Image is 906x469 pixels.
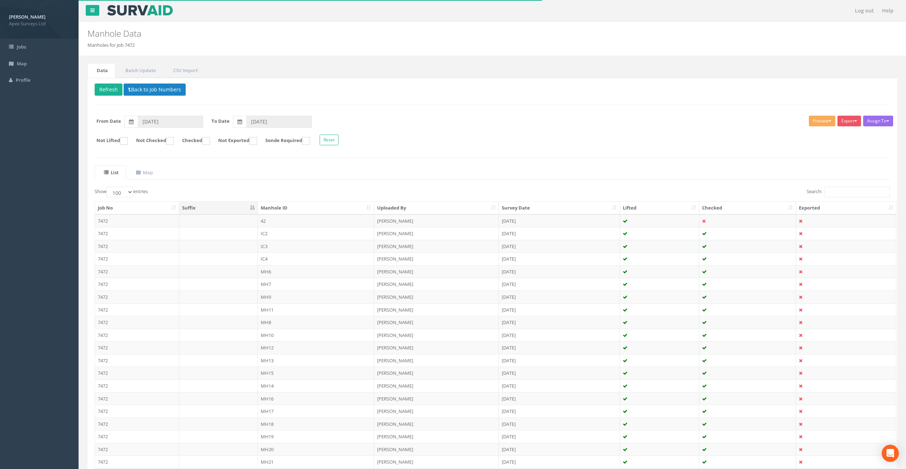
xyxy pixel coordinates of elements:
a: Batch Update [116,63,163,78]
td: MH14 [258,379,375,392]
td: [PERSON_NAME] [374,303,499,316]
label: Not Lifted [89,137,128,145]
td: 7472 [95,278,179,291]
td: [PERSON_NAME] [374,291,499,303]
button: Refresh [95,84,122,96]
a: Data [87,63,115,78]
td: [DATE] [499,379,620,392]
td: IC2 [258,227,375,240]
td: 7472 [95,354,179,367]
label: To Date [211,118,230,125]
td: MH16 [258,392,375,405]
span: Apex Surveys Ltd [9,20,70,27]
td: [PERSON_NAME] [374,354,499,367]
span: Map [17,60,27,67]
button: Preview [809,116,835,126]
td: [PERSON_NAME] [374,316,499,329]
td: MH11 [258,303,375,316]
th: Job No: activate to sort column ascending [95,202,179,215]
h2: Manhole Data [87,29,760,38]
input: From Date [138,116,203,128]
td: [PERSON_NAME] [374,418,499,430]
td: 7472 [95,329,179,342]
td: [DATE] [499,278,620,291]
th: Survey Date: activate to sort column ascending [499,202,620,215]
label: Show entries [95,187,148,197]
a: Map [127,165,160,180]
td: [PERSON_NAME] [374,367,499,379]
td: MH21 [258,455,375,468]
td: MH15 [258,367,375,379]
label: Not Checked [129,137,174,145]
td: MH10 [258,329,375,342]
td: 7472 [95,418,179,430]
td: [DATE] [499,265,620,278]
td: IC3 [258,240,375,253]
td: IC4 [258,252,375,265]
td: MH20 [258,443,375,456]
td: [DATE] [499,392,620,405]
td: 7472 [95,265,179,278]
label: Not Exported [211,137,257,145]
td: [DATE] [499,341,620,354]
button: Export [837,116,861,126]
label: Sonde Required [258,137,310,145]
th: Checked: activate to sort column ascending [699,202,796,215]
td: 7472 [95,227,179,240]
td: [DATE] [499,443,620,456]
td: MH6 [258,265,375,278]
td: [DATE] [499,215,620,227]
td: [DATE] [499,316,620,329]
td: 7472 [95,379,179,392]
td: MH7 [258,278,375,291]
td: MH9 [258,291,375,303]
span: Jobs [17,44,26,50]
span: Profile [16,77,30,83]
td: [PERSON_NAME] [374,278,499,291]
td: [DATE] [499,430,620,443]
td: [PERSON_NAME] [374,252,499,265]
button: Reset [320,135,339,145]
select: Showentries [106,187,133,197]
li: Manholes for Job 7472 [87,42,135,49]
div: Open Intercom Messenger [882,445,899,462]
td: 7472 [95,430,179,443]
td: 7472 [95,215,179,227]
button: Back to Job Numbers [124,84,186,96]
td: MH12 [258,341,375,354]
td: [PERSON_NAME] [374,215,499,227]
th: Suffix: activate to sort column descending [179,202,258,215]
th: Uploaded By: activate to sort column ascending [374,202,499,215]
td: [DATE] [499,291,620,303]
td: 7472 [95,367,179,379]
label: Checked [175,137,210,145]
td: [DATE] [499,455,620,468]
td: 7472 [95,316,179,329]
a: CSV Import [164,63,205,78]
td: [PERSON_NAME] [374,455,499,468]
td: [DATE] [499,418,620,430]
td: [DATE] [499,227,620,240]
input: Search: [825,187,890,197]
td: [PERSON_NAME] [374,379,499,392]
td: 7472 [95,240,179,253]
td: 7472 [95,443,179,456]
td: MH13 [258,354,375,367]
td: 7472 [95,405,179,418]
th: Exported: activate to sort column ascending [796,202,896,215]
td: [PERSON_NAME] [374,341,499,354]
button: Assign To [863,116,893,126]
td: 42 [258,215,375,227]
label: Search: [807,187,890,197]
td: 7472 [95,455,179,468]
td: [PERSON_NAME] [374,405,499,418]
td: MH18 [258,418,375,430]
td: [DATE] [499,240,620,253]
td: 7472 [95,341,179,354]
td: MH8 [258,316,375,329]
th: Lifted: activate to sort column ascending [620,202,699,215]
td: 7472 [95,291,179,303]
td: MH19 [258,430,375,443]
th: Manhole ID: activate to sort column ascending [258,202,375,215]
td: [PERSON_NAME] [374,240,499,253]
